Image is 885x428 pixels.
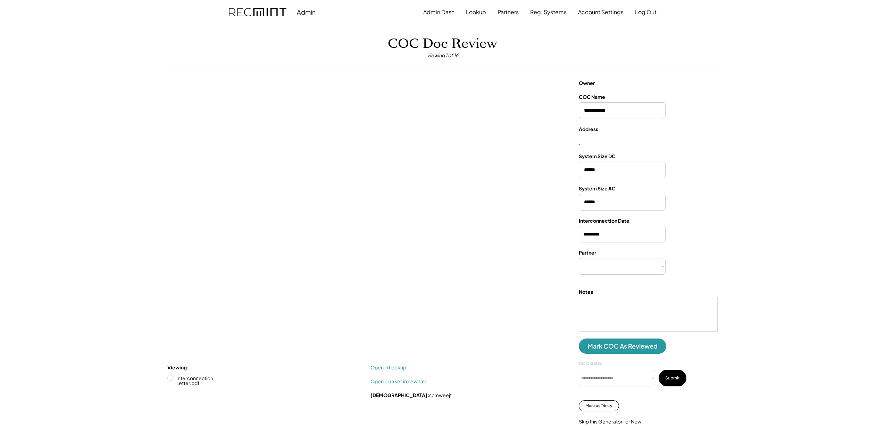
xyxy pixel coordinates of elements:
[174,376,237,385] label: Interconnection Letter.pdf
[423,5,454,19] button: Admin Dash
[297,8,316,16] div: Admin
[370,392,452,399] div: scmweejt
[579,217,629,224] div: Interconnection Date
[579,289,593,296] div: Notes
[530,5,567,19] button: Reg. Systems
[498,5,519,19] button: Partners
[579,126,598,146] div: ,
[578,5,624,19] button: Account Settings
[579,400,619,411] button: Mark as Tricky
[427,52,458,59] div: Viewing 1 of 16
[370,364,423,371] a: Open in Lookup
[370,378,426,385] a: Open plan set in new tab
[370,392,429,398] strong: [DEMOGRAPHIC_DATA]:
[635,5,657,19] button: Log Out
[579,361,602,366] div: COC ISSUE
[579,249,596,256] div: Partner
[579,94,605,101] div: COC Name
[579,80,595,86] strong: Owner
[229,8,286,17] img: recmint-logotype%403x.png
[388,36,498,52] h1: COC Doc Review
[579,418,641,425] div: Skip this Generator for Now
[579,153,616,160] div: System Size DC
[579,126,598,132] strong: Address
[579,339,666,354] button: Mark COC As Reviewed
[579,185,616,192] div: System Size AC
[659,370,686,386] button: Submit
[466,5,486,19] button: Lookup
[167,364,189,371] div: Viewing:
